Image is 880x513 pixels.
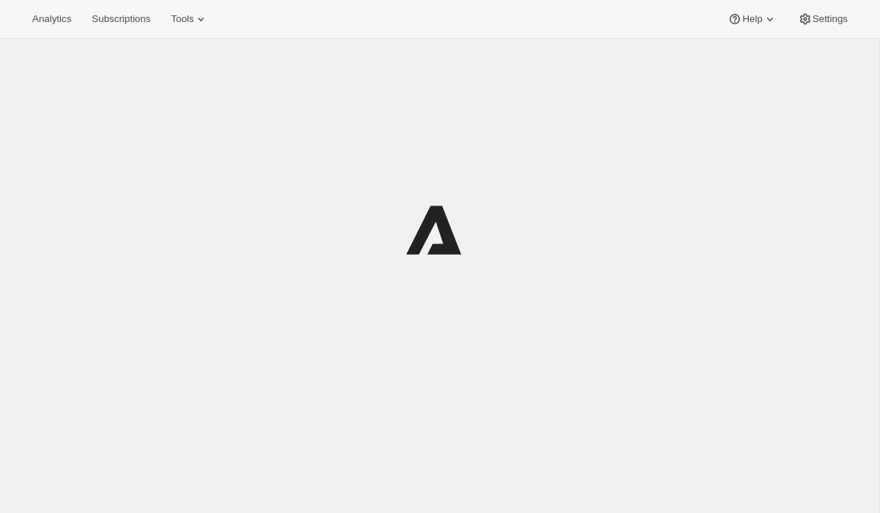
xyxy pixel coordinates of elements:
button: Analytics [23,9,80,29]
span: Help [742,13,762,25]
button: Settings [789,9,857,29]
span: Analytics [32,13,71,25]
button: Help [719,9,785,29]
span: Subscriptions [92,13,150,25]
button: Subscriptions [83,9,159,29]
span: Tools [171,13,194,25]
button: Tools [162,9,217,29]
span: Settings [813,13,848,25]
